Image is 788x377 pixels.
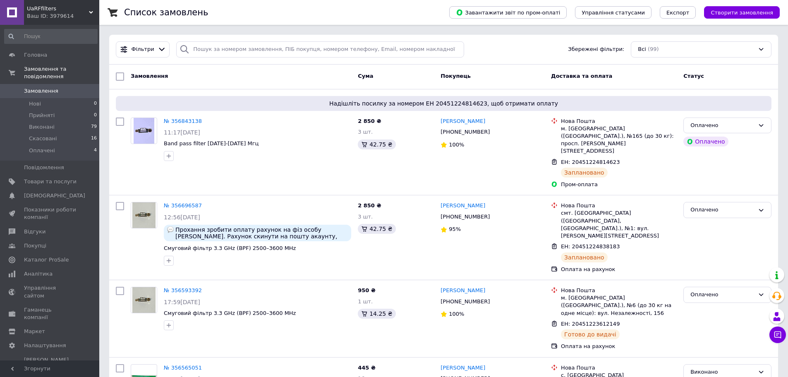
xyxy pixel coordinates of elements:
div: Пром-оплата [561,181,677,188]
span: Прохання зробити оплату рахунок на фіз особу [PERSON_NAME]. Рахунок скинути на пошту акаунту, або... [175,226,348,240]
span: 95% [449,226,461,232]
div: м. [GEOGRAPHIC_DATA] ([GEOGRAPHIC_DATA].), №165 (до 30 кг): просп. [PERSON_NAME][STREET_ADDRESS] [561,125,677,155]
a: [PERSON_NAME] [441,364,485,372]
div: 42.75 ₴ [358,139,395,149]
div: Оплата на рахунок [561,343,677,350]
span: Відгуки [24,228,46,235]
img: Фото товару [134,118,154,144]
a: Смуговий фільтр 3.3 GHz (BPF) 2500–3600 MHz [164,310,296,316]
div: Нова Пошта [561,202,677,209]
span: 445 ₴ [358,365,376,371]
span: Cума [358,73,373,79]
span: ЕН: 20451223612149 [561,321,620,327]
a: Смуговий фільтр 3.3 GHz (BPF) 2500–3600 MHz [164,245,296,251]
span: Завантажити звіт по пром-оплаті [456,9,560,16]
span: [DEMOGRAPHIC_DATA] [24,192,85,199]
span: Експорт [666,10,690,16]
span: Повідомлення [24,164,64,171]
span: Надішліть посилку за номером ЕН 20451224814623, щоб отримати оплату [119,99,768,108]
span: 950 ₴ [358,287,376,293]
span: Замовлення [24,87,58,95]
a: Band pass filter [DATE]-[DATE] Мгц [164,140,259,146]
div: Оплачено [690,121,754,130]
div: Оплачено [690,206,754,214]
div: смт. [GEOGRAPHIC_DATA] ([GEOGRAPHIC_DATA], [GEOGRAPHIC_DATA].), №1: вул. [PERSON_NAME][STREET_ADD... [561,209,677,240]
span: ЕН: 20451224814623 [561,159,620,165]
input: Пошук за номером замовлення, ПІБ покупця, номером телефону, Email, номером накладної [176,41,464,58]
span: ЕН: 20451224838183 [561,243,620,250]
div: Виконано [690,368,754,377]
span: 79 [91,123,97,131]
a: № 356593392 [164,287,202,293]
span: Покупець [441,73,471,79]
div: Оплата на рахунок [561,266,677,273]
span: Аналітика [24,270,53,278]
div: Готово до видачі [561,329,620,339]
a: № 356696587 [164,202,202,209]
a: [PERSON_NAME] [441,202,485,210]
div: [PHONE_NUMBER] [439,211,491,222]
a: [PERSON_NAME] [441,287,485,295]
span: 11:17[DATE] [164,129,200,136]
span: Створити замовлення [711,10,773,16]
button: Управління статусами [575,6,651,19]
div: Оплачено [683,137,728,146]
span: Гаманець компанії [24,306,77,321]
div: 42.75 ₴ [358,224,395,234]
button: Створити замовлення [704,6,780,19]
div: [PHONE_NUMBER] [439,296,491,307]
div: Нова Пошта [561,364,677,372]
span: Виконані [29,123,55,131]
button: Завантажити звіт по пром-оплаті [449,6,567,19]
span: 3 шт. [358,129,373,135]
span: Управління статусами [582,10,645,16]
img: Фото товару [132,202,156,228]
span: Управління сайтом [24,284,77,299]
div: Ваш ID: 3979614 [27,12,99,20]
span: Оплачені [29,147,55,154]
a: Фото товару [131,118,157,144]
span: Прийняті [29,112,55,119]
input: Пошук [4,29,98,44]
span: 1 шт. [358,298,373,305]
span: 2 850 ₴ [358,118,381,124]
span: Каталог ProSale [24,256,69,264]
span: Головна [24,51,47,59]
span: 17:59[DATE] [164,299,200,305]
a: Створити замовлення [696,9,780,15]
span: 0 [94,112,97,119]
div: Оплачено [690,291,754,299]
div: 14.25 ₴ [358,309,395,319]
span: Статус [683,73,704,79]
span: UaRFfilters [27,5,89,12]
button: Чат з покупцем [769,327,786,343]
span: Замовлення та повідомлення [24,65,99,80]
span: Покупці [24,242,46,250]
span: (99) [648,46,659,52]
a: [PERSON_NAME] [441,118,485,125]
a: Фото товару [131,202,157,228]
span: 2 850 ₴ [358,202,381,209]
span: Скасовані [29,135,57,142]
span: 100% [449,142,464,148]
img: Фото товару [132,287,156,313]
a: Фото товару [131,287,157,313]
span: Замовлення [131,73,168,79]
span: Фільтри [132,46,154,53]
span: 3 шт. [358,214,373,220]
img: :speech_balloon: [167,226,174,233]
span: 0 [94,100,97,108]
span: 100% [449,311,464,317]
div: Заплановано [561,168,608,178]
span: 4 [94,147,97,154]
span: Збережені фільтри: [568,46,624,53]
a: № 356565051 [164,365,202,371]
span: Доставка та оплата [551,73,612,79]
div: Заплановано [561,252,608,262]
span: Налаштування [24,342,66,349]
span: Товари та послуги [24,178,77,185]
h1: Список замовлень [124,7,208,17]
div: [PHONE_NUMBER] [439,127,491,137]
